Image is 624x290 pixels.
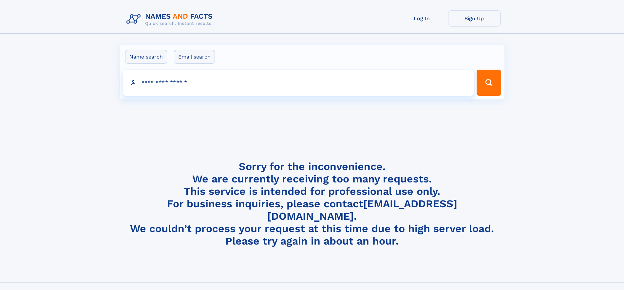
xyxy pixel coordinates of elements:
[396,10,448,26] a: Log In
[125,50,167,64] label: Name search
[448,10,501,26] a: Sign Up
[477,70,501,96] button: Search Button
[267,197,457,222] a: [EMAIL_ADDRESS][DOMAIN_NAME]
[124,10,218,28] img: Logo Names and Facts
[124,160,501,247] h4: Sorry for the inconvenience. We are currently receiving too many requests. This service is intend...
[123,70,474,96] input: search input
[174,50,215,64] label: Email search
